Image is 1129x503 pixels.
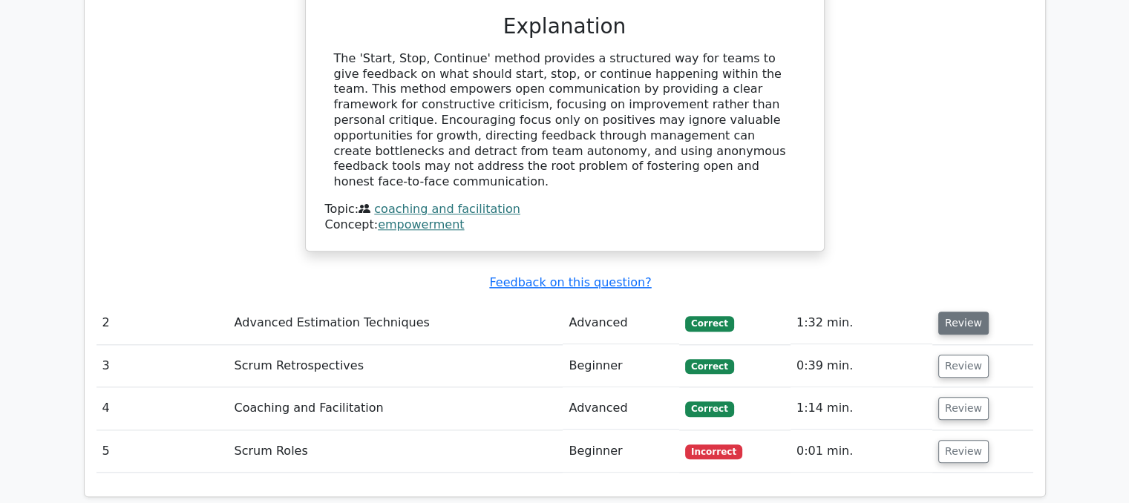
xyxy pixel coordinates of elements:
td: Advanced [563,387,679,430]
td: Advanced Estimation Techniques [229,302,563,344]
div: Topic: [325,202,805,217]
a: empowerment [378,217,464,231]
button: Review [938,397,989,420]
td: Beginner [563,430,679,473]
td: 2 [96,302,229,344]
td: Scrum Roles [229,430,563,473]
td: 4 [96,387,229,430]
td: Advanced [563,302,679,344]
td: 1:32 min. [791,302,932,344]
td: Scrum Retrospectives [229,345,563,387]
td: Beginner [563,345,679,387]
button: Review [938,355,989,378]
button: Review [938,312,989,335]
button: Review [938,440,989,463]
h3: Explanation [334,14,796,39]
td: 0:01 min. [791,430,932,473]
td: 0:39 min. [791,345,932,387]
span: Correct [685,316,733,331]
td: Coaching and Facilitation [229,387,563,430]
div: Concept: [325,217,805,233]
span: Incorrect [685,444,742,459]
span: Correct [685,359,733,374]
span: Correct [685,401,733,416]
td: 5 [96,430,229,473]
td: 1:14 min. [791,387,932,430]
a: coaching and facilitation [374,202,520,216]
div: The 'Start, Stop, Continue' method provides a structured way for teams to give feedback on what s... [334,51,796,190]
td: 3 [96,345,229,387]
a: Feedback on this question? [489,275,651,289]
